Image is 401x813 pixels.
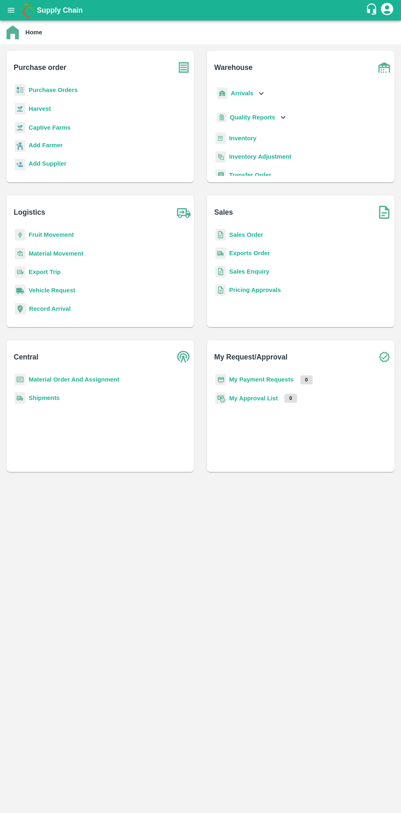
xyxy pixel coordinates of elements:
b: Arrivals [231,90,253,97]
b: Logistics [14,207,45,218]
a: Sales Order [229,231,263,238]
img: home [7,25,19,39]
img: farmer [15,140,25,152]
img: supplier [15,159,25,171]
a: Captive Farms [29,124,70,131]
img: sales [215,284,226,296]
button: open drawer [2,1,20,20]
img: shipments [215,247,226,259]
a: Fruit Movement [29,231,74,238]
img: approval [215,392,226,404]
a: Inventory Adjustment [229,153,291,160]
b: Quality Reports [230,114,275,121]
img: reciept [15,84,25,96]
img: sales [215,266,226,278]
img: fruit [15,229,25,241]
img: material [15,247,25,260]
a: Shipments [29,395,60,401]
img: harvest [15,103,25,115]
p: 0 [284,394,297,403]
b: Add Supplier [29,160,66,167]
a: Sales Enquiry [229,268,269,275]
a: Material Order And Assignment [29,376,119,383]
img: whArrival [217,88,228,99]
a: Exports Order [229,250,270,256]
a: Add Supplier [29,159,66,170]
a: Harvest [29,106,51,112]
img: harvest [15,121,25,134]
img: payment [215,374,226,386]
a: My Payment Requests [229,376,294,383]
img: truck [173,202,194,222]
img: delivery [15,266,25,278]
a: Add Farmer [29,141,63,152]
a: Record Arrival [29,305,71,312]
img: check [374,347,394,367]
div: customer-support [365,3,380,18]
a: Purchase Orders [29,87,78,93]
img: inventory [215,151,226,163]
a: Material Movement [29,250,83,257]
div: Arrivals [215,84,266,103]
a: My Approval List [229,395,278,402]
b: Add Farmer [29,142,63,148]
img: logo [20,2,37,18]
img: sales [215,229,226,241]
a: Export Trip [29,269,61,275]
img: whTransfer [215,169,226,181]
p: 0 [300,375,313,384]
img: qualityReport [217,112,227,123]
div: Quality Reports [215,109,288,126]
a: Supply Chain [37,4,365,16]
img: warehouse [374,57,394,78]
a: Pricing Approvals [229,287,281,293]
b: Supply Chain [37,6,83,14]
img: purchase [173,57,194,78]
div: account of current user [380,2,394,19]
img: whInventory [215,133,226,144]
a: Inventory [229,135,257,141]
b: Home [25,29,42,36]
b: Sales [214,207,233,218]
img: soSales [374,202,394,222]
img: recordArrival [15,303,26,314]
img: vehicle [15,285,25,296]
a: Vehicle Request [29,287,75,294]
b: Central [14,351,38,363]
a: Transfer Order [229,172,271,178]
img: shipments [15,392,25,404]
b: Purchase order [14,62,66,73]
img: centralMaterial [15,374,25,386]
img: central [173,347,194,367]
b: Warehouse [214,62,253,73]
b: My Request/Approval [214,351,288,363]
